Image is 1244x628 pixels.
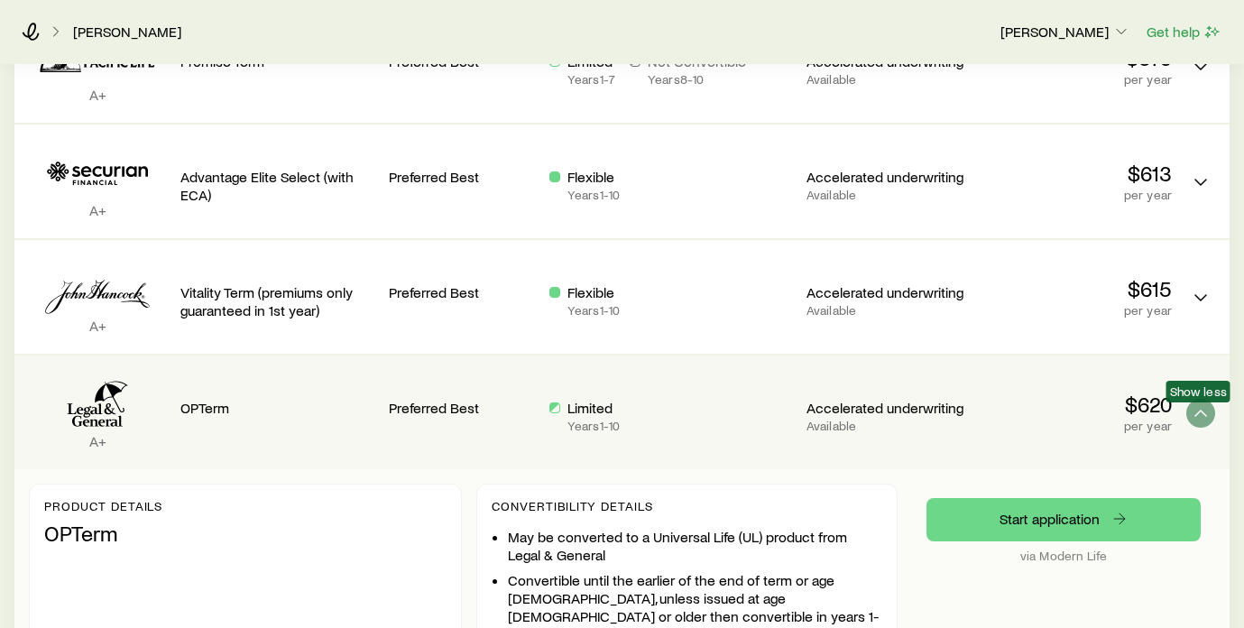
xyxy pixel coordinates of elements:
[1000,23,1130,41] p: [PERSON_NAME]
[648,72,746,87] p: Years 8 - 10
[978,188,1172,202] p: per year
[389,168,534,186] p: Preferred Best
[806,283,963,301] p: Accelerated underwriting
[926,549,1201,563] p: via Modern Life
[567,188,620,202] p: Years 1 - 10
[806,399,963,417] p: Accelerated underwriting
[978,419,1172,433] p: per year
[567,399,620,417] p: Limited
[926,498,1201,541] a: Start application
[567,72,615,87] p: Years 1 - 7
[1170,384,1227,399] span: Show less
[806,303,963,318] p: Available
[806,188,963,202] p: Available
[389,399,534,417] p: Preferred Best
[806,168,963,186] p: Accelerated underwriting
[29,86,166,104] p: A+
[1000,22,1131,43] button: [PERSON_NAME]
[978,72,1172,87] p: per year
[978,276,1172,301] p: $615
[1146,22,1222,42] button: Get help
[180,283,374,319] p: Vitality Term (premiums only guaranteed in 1st year)
[29,201,166,219] p: A+
[567,283,620,301] p: Flexible
[29,317,166,335] p: A+
[180,168,374,204] p: Advantage Elite Select (with ECA)
[978,392,1172,417] p: $620
[508,528,882,564] li: May be converted to a Universal Life (UL) product from Legal & General
[492,499,882,513] p: Convertibility Details
[978,303,1172,318] p: per year
[180,399,374,417] p: OPTerm
[44,521,447,546] p: OPTerm
[72,23,182,41] a: [PERSON_NAME]
[389,283,534,301] p: Preferred Best
[29,432,166,450] p: A+
[567,168,620,186] p: Flexible
[806,72,963,87] p: Available
[806,419,963,433] p: Available
[567,303,620,318] p: Years 1 - 10
[978,161,1172,186] p: $613
[44,499,447,513] p: Product details
[567,419,620,433] p: Years 1 - 10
